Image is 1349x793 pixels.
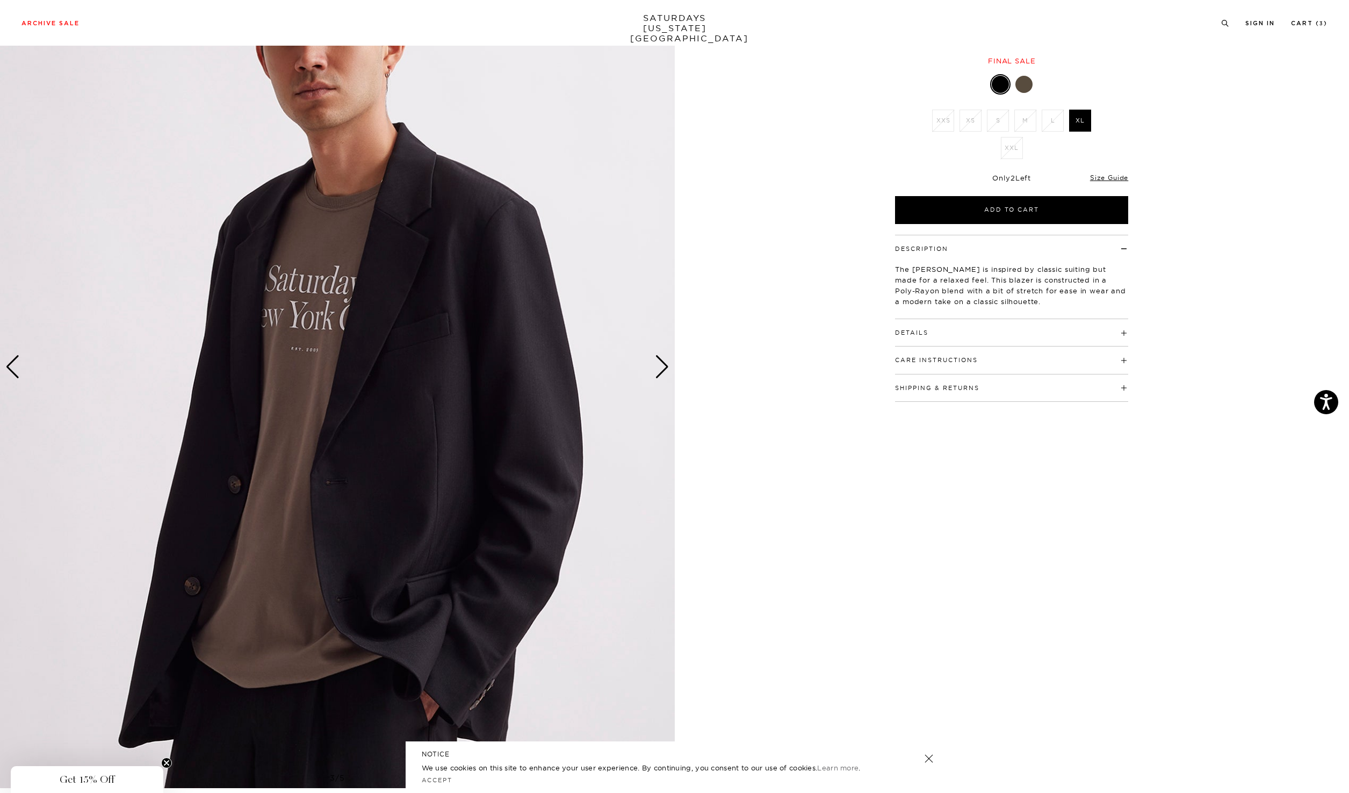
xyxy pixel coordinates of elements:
small: 3 [1319,21,1324,26]
button: Shipping & Returns [895,385,979,391]
a: Cart (3) [1291,20,1328,26]
button: Care Instructions [895,357,978,363]
label: XL [1069,110,1091,132]
button: Add to Cart [895,196,1128,224]
span: 2 [1011,174,1015,182]
a: Archive Sale [21,20,80,26]
span: 5 [340,773,345,783]
a: Accept [422,776,453,784]
div: Previous slide [5,355,20,379]
p: We use cookies on this site to enhance your user experience. By continuing, you consent to our us... [422,762,890,773]
h5: NOTICE [422,749,928,759]
p: The [PERSON_NAME] is inspired by classic suiting but made for a relaxed feel. This blazer is cons... [895,264,1128,307]
a: Sign In [1245,20,1275,26]
div: Final sale [893,56,1130,66]
span: 3 [330,773,335,783]
div: Only Left [895,174,1128,183]
button: Close teaser [161,758,172,768]
a: Learn more [817,763,859,772]
button: Description [895,246,948,252]
button: Details [895,330,928,336]
div: Get 15% OffClose teaser [11,766,163,793]
span: Get 15% Off [60,773,114,786]
div: Next slide [655,355,669,379]
a: Size Guide [1090,174,1128,182]
a: SATURDAYS[US_STATE][GEOGRAPHIC_DATA] [630,13,719,44]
